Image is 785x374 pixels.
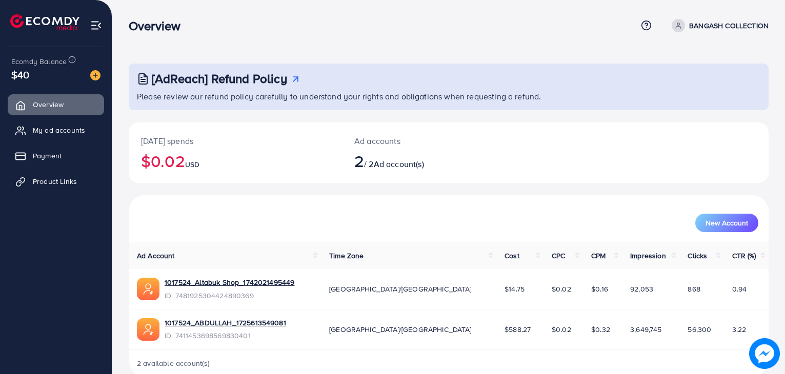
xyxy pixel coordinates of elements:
[591,324,610,335] span: $0.32
[591,284,608,294] span: $0.16
[8,146,104,166] a: Payment
[11,67,29,82] span: $40
[732,324,747,335] span: 3.22
[33,151,62,161] span: Payment
[552,251,565,261] span: CPC
[137,358,210,368] span: 2 available account(s)
[8,120,104,140] a: My ad accounts
[688,284,700,294] span: 868
[732,284,747,294] span: 0.94
[668,19,769,32] a: BANGASH COLLECTION
[354,151,490,171] h2: / 2
[552,284,571,294] span: $0.02
[689,19,769,32] p: BANGASH COLLECTION
[630,251,666,261] span: Impression
[8,171,104,192] a: Product Links
[137,318,159,341] img: ic-ads-acc.e4c84228.svg
[33,176,77,186] span: Product Links
[90,19,102,31] img: menu
[185,159,199,170] span: USD
[165,277,294,287] a: 1017524_Altabuk Shop_1742021495449
[374,158,424,170] span: Ad account(s)
[329,284,472,294] span: [GEOGRAPHIC_DATA]/[GEOGRAPHIC_DATA]
[354,149,364,173] span: 2
[165,330,286,341] span: ID: 7411453698569830401
[11,56,67,67] span: Ecomdy Balance
[141,135,330,147] p: [DATE] spends
[33,99,64,110] span: Overview
[505,324,531,335] span: $588.27
[591,251,606,261] span: CPM
[152,71,287,86] h3: [AdReach] Refund Policy
[732,251,756,261] span: CTR (%)
[165,318,286,328] a: 1017524_ABDULLAH_1725613549081
[329,251,364,261] span: Time Zone
[552,324,571,335] span: $0.02
[141,151,330,171] h2: $0.02
[137,251,175,261] span: Ad Account
[706,219,748,226] span: New Account
[137,278,159,300] img: ic-ads-acc.e4c84228.svg
[10,14,79,30] img: logo
[329,324,472,335] span: [GEOGRAPHIC_DATA]/[GEOGRAPHIC_DATA]
[33,125,85,135] span: My ad accounts
[165,290,294,301] span: ID: 7481925304424890369
[688,251,707,261] span: Clicks
[630,284,653,294] span: 92,053
[129,18,189,33] h3: Overview
[505,251,519,261] span: Cost
[354,135,490,147] p: Ad accounts
[695,214,758,232] button: New Account
[688,324,711,335] span: 56,300
[630,324,661,335] span: 3,649,745
[505,284,525,294] span: $14.75
[137,90,762,102] p: Please review our refund policy carefully to understand your rights and obligations when requesti...
[90,70,100,80] img: image
[751,340,778,367] img: image
[8,94,104,115] a: Overview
